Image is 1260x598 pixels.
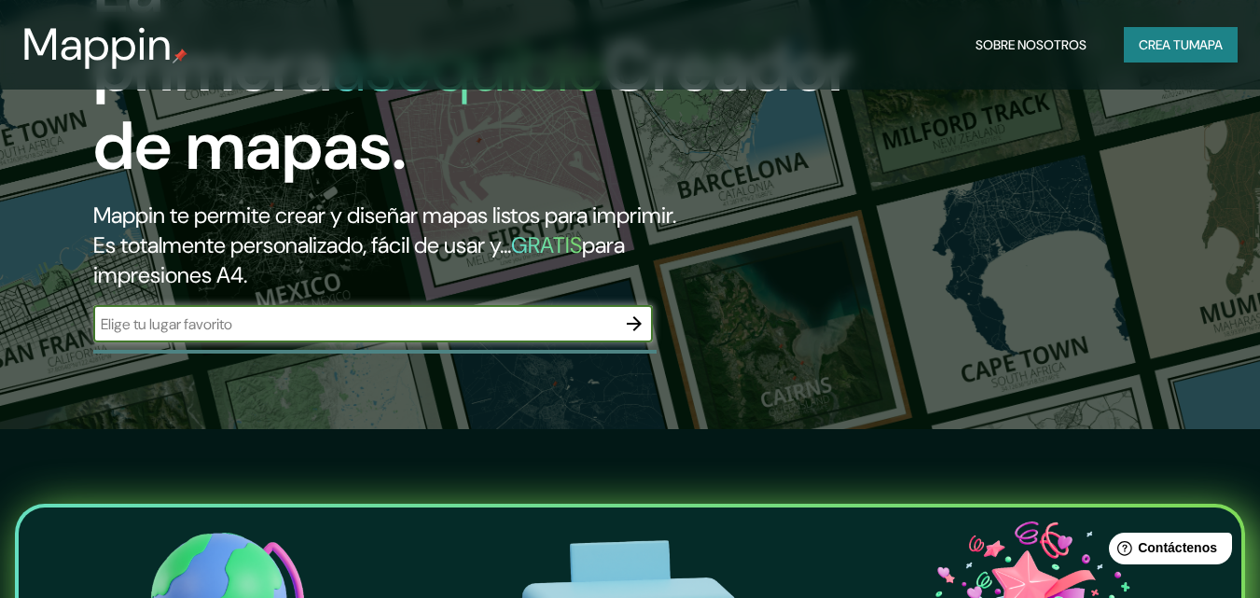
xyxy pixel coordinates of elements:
[93,230,625,289] font: para impresiones A4.
[22,15,173,74] font: Mappin
[93,313,616,335] input: Elige tu lugar favorito
[976,36,1087,53] font: Sobre nosotros
[1124,27,1238,63] button: Crea tumapa
[1189,36,1223,53] font: mapa
[173,49,187,63] img: pin de mapeo
[1139,36,1189,53] font: Crea tu
[93,230,511,259] font: Es totalmente personalizado, fácil de usar y...
[93,24,852,189] font: Creador de mapas.
[511,230,582,259] font: GRATIS
[93,201,676,229] font: Mappin te permite crear y diseñar mapas listos para imprimir.
[968,27,1094,63] button: Sobre nosotros
[1094,525,1239,577] iframe: Lanzador de widgets de ayuda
